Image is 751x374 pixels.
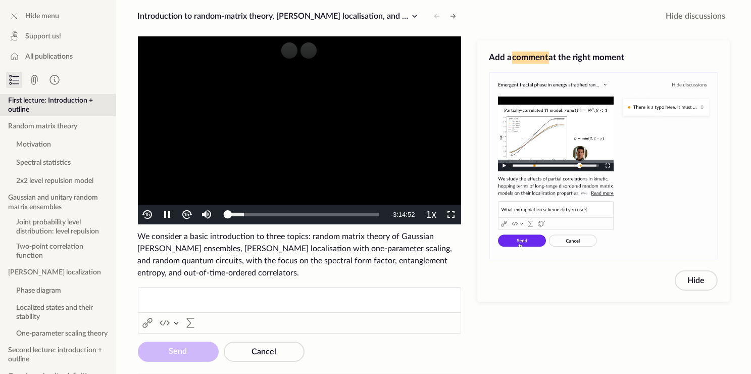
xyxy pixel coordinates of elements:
button: Hide [675,270,718,291]
span: Support us! [25,31,61,41]
span: We consider a basic introduction to three topics: random matrix theory of Gaussian [PERSON_NAME] ... [138,232,453,277]
h3: Add a at the right moment [489,52,718,64]
span: Cancel [252,348,276,356]
button: Pause [158,205,177,224]
img: forth [181,209,192,220]
button: Send [138,342,219,362]
button: Mute [197,205,217,224]
span: All publications [25,52,73,62]
span: Send [169,347,187,355]
img: back [141,209,153,220]
button: Introduction to random-matrix theory, [PERSON_NAME] localisation, and random quantum circuits [134,8,425,24]
span: comment [512,52,549,64]
button: Fullscreen [441,205,461,224]
span: Introduction to random-matrix theory, [PERSON_NAME] localisation, and random quantum circuits [138,12,492,20]
span: Hide discussions [666,10,726,22]
div: Progress Bar [228,213,379,216]
button: Playback Rate [422,205,441,224]
span: Hide menu [25,11,59,21]
span: 3:14:52 [393,211,415,218]
span: - [391,211,393,218]
div: Video Player [138,36,461,224]
button: Cancel [224,342,305,362]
